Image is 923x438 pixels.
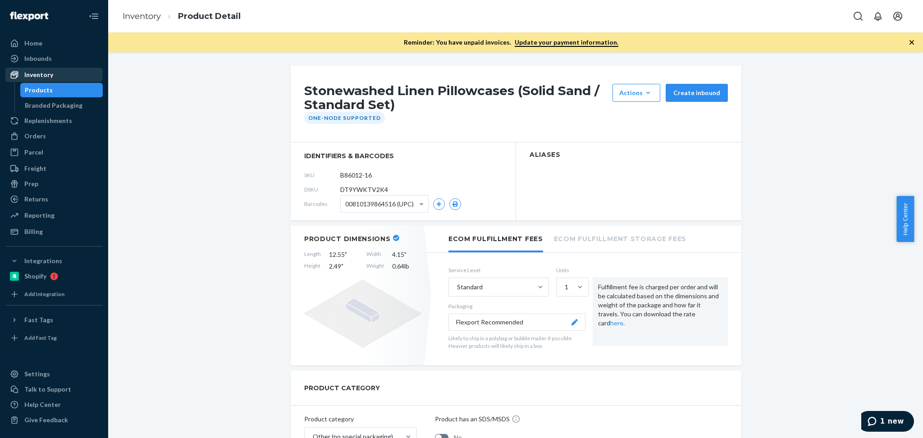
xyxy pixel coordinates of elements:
span: 2.49 [329,262,358,271]
h1: Stonewashed Linen Pillowcases (Solid Sand / Standard Set) [304,84,608,112]
a: Home [5,36,103,50]
a: Add Fast Tag [5,331,103,345]
a: Shopify [5,269,103,283]
div: Freight [24,164,46,173]
a: here [610,319,623,327]
div: Orders [24,132,46,141]
a: Inventory [123,11,161,21]
span: Height [304,262,321,271]
p: Product category [304,415,417,424]
div: Fast Tags [24,315,53,324]
span: " [345,251,347,258]
iframe: Opens a widget where you can chat to one of our agents [861,411,914,433]
p: Likely to ship in a polybag or bubble mailer if possible. Heavier products will likely ship in a ... [448,334,585,350]
div: Integrations [24,256,62,265]
h2: Aliases [530,151,728,158]
span: " [341,262,343,270]
a: Parcel [5,145,103,160]
a: Product Detail [178,11,241,21]
input: 1 [564,283,565,292]
div: 1 [565,283,568,292]
button: Open notifications [869,7,887,25]
a: Branded Packaging [20,98,103,113]
img: Flexport logo [10,12,48,21]
div: Fulfillment fee is charged per order and will be calculated based on the dimensions and weight of... [593,277,728,347]
div: Give Feedback [24,415,68,424]
div: Reporting [24,211,55,220]
h2: PRODUCT CATEGORY [304,380,380,396]
label: Service Level [448,266,549,274]
span: DSKU [304,186,340,193]
span: 12.55 [329,250,358,259]
li: Ecom Fulfillment Fees [448,226,543,252]
div: Actions [619,88,653,97]
li: Ecom Fulfillment Storage Fees [554,226,686,251]
div: Inventory [24,70,53,79]
input: Standard [456,283,457,292]
a: Returns [5,192,103,206]
div: Branded Packaging [25,101,82,110]
div: Products [25,86,53,95]
p: Product has an SDS/MSDS [435,415,510,424]
button: Talk to Support [5,382,103,397]
span: 4.15 [392,250,421,259]
div: Replenishments [24,116,72,125]
div: Talk to Support [24,385,71,394]
div: Home [24,39,42,48]
div: Help Center [24,400,61,409]
div: Settings [24,370,50,379]
a: Reporting [5,208,103,223]
p: Reminder: You have unpaid invoices. [404,38,618,47]
a: Inventory [5,68,103,82]
span: 0.64 lb [392,262,421,271]
div: Standard [457,283,483,292]
button: Open account menu [889,7,907,25]
a: Inbounds [5,51,103,66]
a: Add Integration [5,287,103,301]
div: Returns [24,195,48,204]
ol: breadcrumbs [115,3,248,30]
span: SKU [304,171,340,179]
div: Add Integration [24,290,64,298]
span: identifiers & barcodes [304,151,502,160]
button: Give Feedback [5,413,103,427]
a: Update your payment information. [515,38,618,47]
div: One-Node Supported [304,112,385,124]
button: Flexport Recommended [448,314,585,331]
div: Shopify [24,272,46,281]
a: Billing [5,224,103,239]
a: Freight [5,161,103,176]
a: Prep [5,177,103,191]
div: Inbounds [24,54,52,63]
a: Help Center [5,397,103,412]
button: Integrations [5,254,103,268]
button: Open Search Box [849,7,867,25]
button: Close Navigation [85,7,103,25]
span: " [404,251,407,258]
button: Actions [612,84,660,102]
span: 00810139864516 (UPC) [345,196,414,212]
button: Create inbound [666,84,728,102]
a: Products [20,83,103,97]
button: Help Center [896,196,914,242]
div: Add Fast Tag [24,334,57,342]
a: Replenishments [5,114,103,128]
span: Barcodes [304,200,340,208]
span: Width [366,250,384,259]
span: Length [304,250,321,259]
a: Settings [5,367,103,381]
label: Units [556,266,585,274]
button: Fast Tags [5,313,103,327]
div: Prep [24,179,38,188]
a: Orders [5,129,103,143]
h2: Product Dimensions [304,235,391,243]
div: Billing [24,227,43,236]
p: Packaging [448,302,585,310]
div: Parcel [24,148,43,157]
span: Weight [366,262,384,271]
span: DT9YWKTV2K4 [340,185,388,194]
